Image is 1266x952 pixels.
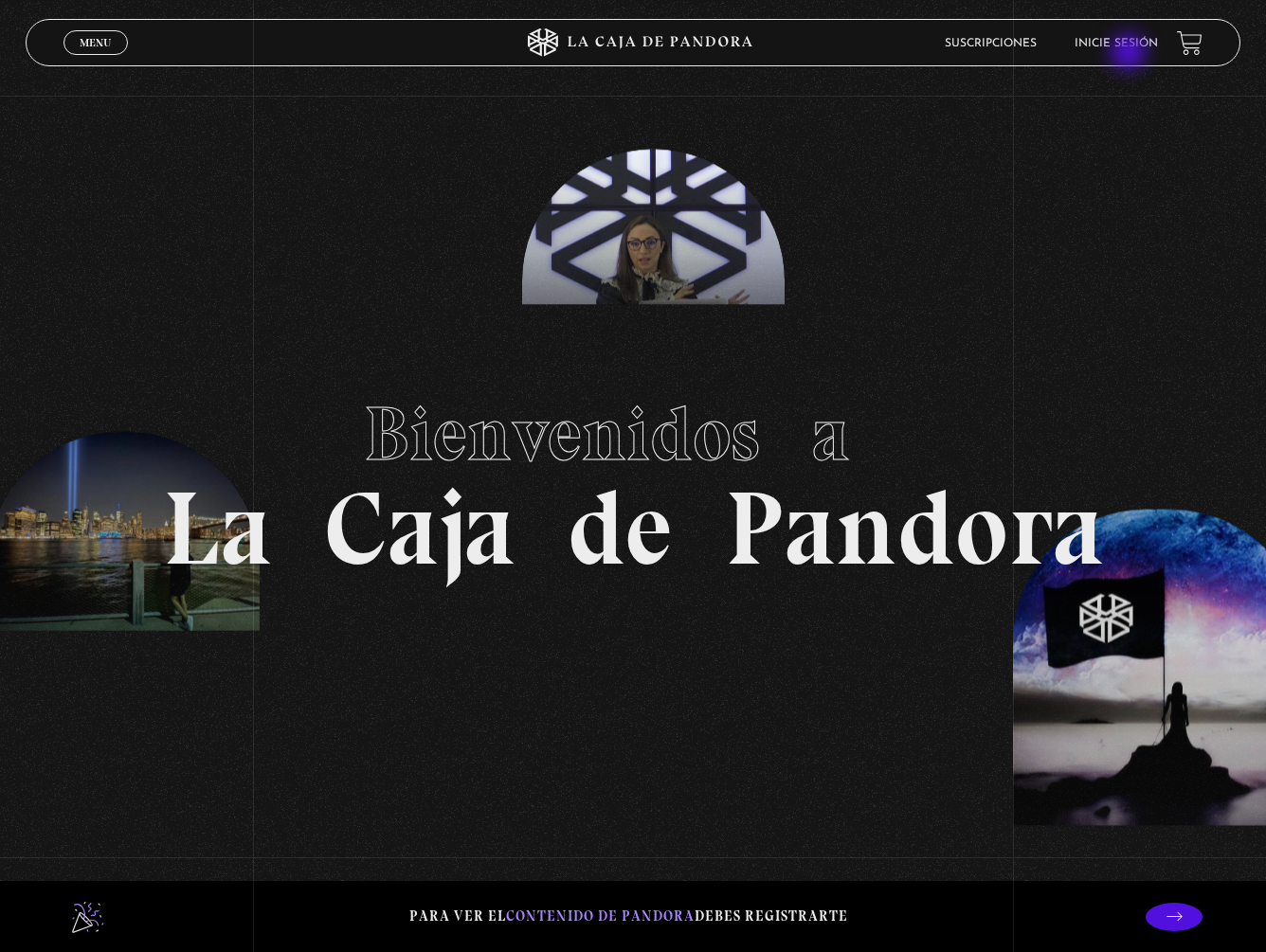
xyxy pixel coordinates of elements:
span: Menu [80,37,111,48]
a: View your shopping cart [1177,30,1203,56]
a: Inicie sesión [1075,38,1158,49]
a: Suscripciones [945,38,1037,49]
h1: La Caja de Pandora [163,372,1104,581]
p: Para ver el debes registrarte [409,904,848,929]
span: Bienvenidos a [364,388,902,479]
span: Cerrar [74,53,118,66]
span: contenido de Pandora [506,907,695,925]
